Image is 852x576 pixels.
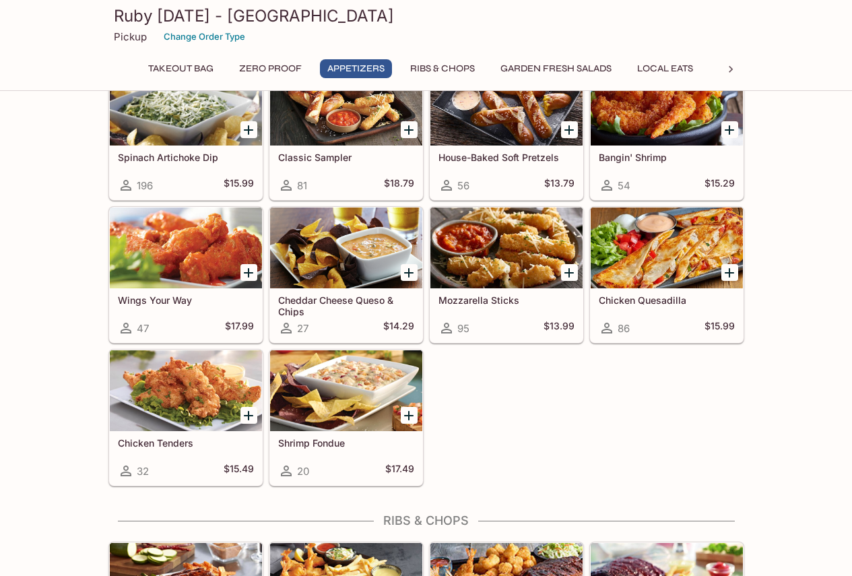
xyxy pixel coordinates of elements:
[430,65,583,146] div: House-Baked Soft Pretzels
[618,322,630,335] span: 86
[385,463,414,479] h5: $17.49
[599,152,735,163] h5: Bangin' Shrimp
[270,207,422,288] div: Cheddar Cheese Queso & Chips
[118,294,254,306] h5: Wings Your Way
[591,65,743,146] div: Bangin' Shrimp
[270,350,422,431] div: Shrimp Fondue
[269,350,423,486] a: Shrimp Fondue20$17.49
[224,177,254,193] h5: $15.99
[158,26,251,47] button: Change Order Type
[278,437,414,449] h5: Shrimp Fondue
[438,294,575,306] h5: Mozzarella Sticks
[297,465,309,478] span: 20
[297,179,307,192] span: 81
[618,179,630,192] span: 54
[457,322,469,335] span: 95
[430,207,583,288] div: Mozzarella Sticks
[561,264,578,281] button: Add Mozzarella Sticks
[118,152,254,163] h5: Spinach Artichoke Dip
[109,207,263,343] a: Wings Your Way47$17.99
[457,179,469,192] span: 56
[137,465,149,478] span: 32
[544,177,575,193] h5: $13.79
[401,264,418,281] button: Add Cheddar Cheese Queso & Chips
[109,64,263,200] a: Spinach Artichoke Dip196$15.99
[711,59,772,78] button: Chicken
[590,64,744,200] a: Bangin' Shrimp54$15.29
[721,264,738,281] button: Add Chicken Quesadilla
[401,407,418,424] button: Add Shrimp Fondue
[108,513,744,528] h4: Ribs & Chops
[118,437,254,449] h5: Chicken Tenders
[320,59,392,78] button: Appetizers
[401,121,418,138] button: Add Classic Sampler
[590,207,744,343] a: Chicken Quesadilla86$15.99
[278,152,414,163] h5: Classic Sampler
[114,30,147,43] p: Pickup
[493,59,619,78] button: Garden Fresh Salads
[114,5,739,26] h3: Ruby [DATE] - [GEOGRAPHIC_DATA]
[721,121,738,138] button: Add Bangin' Shrimp
[704,320,735,336] h5: $15.99
[240,407,257,424] button: Add Chicken Tenders
[561,121,578,138] button: Add House-Baked Soft Pretzels
[430,64,583,200] a: House-Baked Soft Pretzels56$13.79
[225,320,254,336] h5: $17.99
[232,59,309,78] button: Zero Proof
[384,177,414,193] h5: $18.79
[240,121,257,138] button: Add Spinach Artichoke Dip
[137,179,153,192] span: 196
[630,59,700,78] button: Local Eats
[269,207,423,343] a: Cheddar Cheese Queso & Chips27$14.29
[110,350,262,431] div: Chicken Tenders
[403,59,482,78] button: Ribs & Chops
[430,207,583,343] a: Mozzarella Sticks95$13.99
[137,322,149,335] span: 47
[599,294,735,306] h5: Chicken Quesadilla
[240,264,257,281] button: Add Wings Your Way
[297,322,308,335] span: 27
[383,320,414,336] h5: $14.29
[704,177,735,193] h5: $15.29
[270,65,422,146] div: Classic Sampler
[278,294,414,317] h5: Cheddar Cheese Queso & Chips
[269,64,423,200] a: Classic Sampler81$18.79
[438,152,575,163] h5: House-Baked Soft Pretzels
[109,350,263,486] a: Chicken Tenders32$15.49
[110,65,262,146] div: Spinach Artichoke Dip
[141,59,221,78] button: Takeout Bag
[544,320,575,336] h5: $13.99
[224,463,254,479] h5: $15.49
[110,207,262,288] div: Wings Your Way
[591,207,743,288] div: Chicken Quesadilla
